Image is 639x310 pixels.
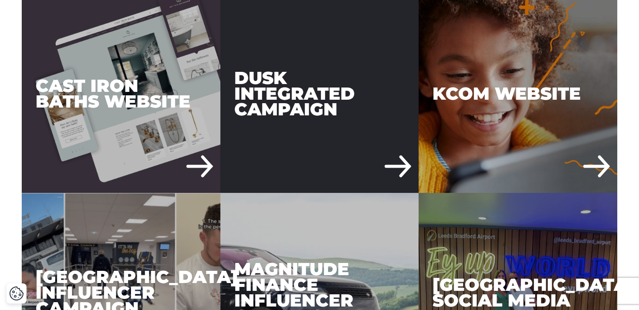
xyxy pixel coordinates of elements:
[9,286,24,301] button: Cookie Settings
[9,286,24,301] img: Revisit consent button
